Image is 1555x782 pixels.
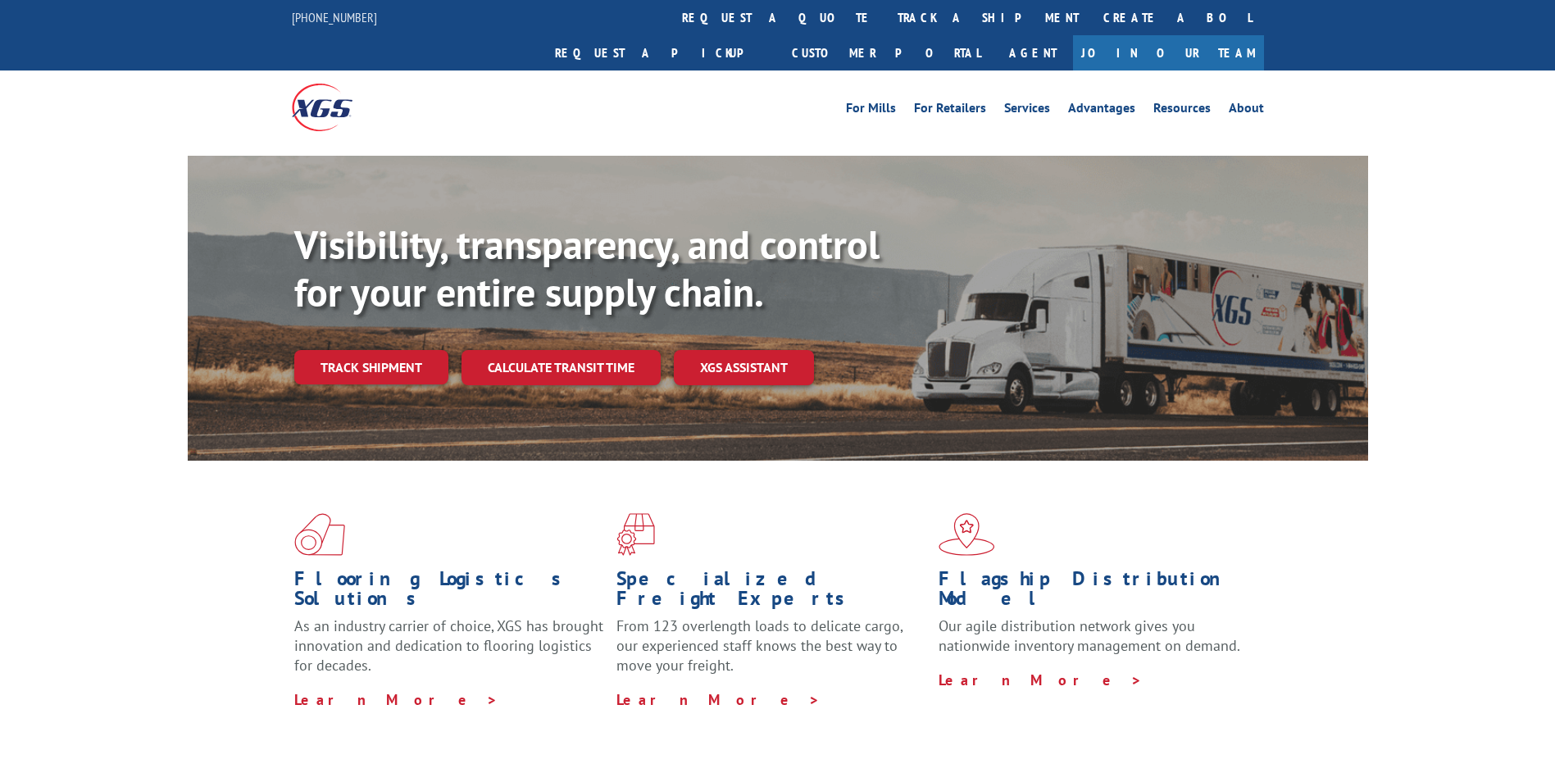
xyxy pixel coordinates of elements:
a: Track shipment [294,350,448,384]
a: Advantages [1068,102,1135,120]
b: Visibility, transparency, and control for your entire supply chain. [294,219,880,317]
a: Resources [1153,102,1211,120]
a: Calculate transit time [461,350,661,385]
span: As an industry carrier of choice, XGS has brought innovation and dedication to flooring logistics... [294,616,603,675]
a: Agent [993,35,1073,70]
h1: Flooring Logistics Solutions [294,569,604,616]
a: Customer Portal [780,35,993,70]
img: xgs-icon-total-supply-chain-intelligence-red [294,513,345,556]
a: Join Our Team [1073,35,1264,70]
a: Learn More > [294,690,498,709]
p: From 123 overlength loads to delicate cargo, our experienced staff knows the best way to move you... [616,616,926,689]
a: XGS ASSISTANT [674,350,814,385]
a: For Mills [846,102,896,120]
span: Our agile distribution network gives you nationwide inventory management on demand. [939,616,1240,655]
a: For Retailers [914,102,986,120]
a: [PHONE_NUMBER] [292,9,377,25]
img: xgs-icon-flagship-distribution-model-red [939,513,995,556]
a: Request a pickup [543,35,780,70]
a: Services [1004,102,1050,120]
a: About [1229,102,1264,120]
h1: Flagship Distribution Model [939,569,1248,616]
a: Learn More > [939,671,1143,689]
a: Learn More > [616,690,821,709]
img: xgs-icon-focused-on-flooring-red [616,513,655,556]
h1: Specialized Freight Experts [616,569,926,616]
